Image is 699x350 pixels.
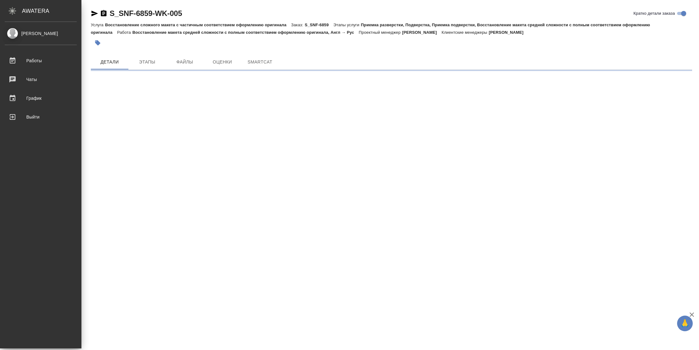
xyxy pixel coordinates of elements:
button: Скопировать ссылку для ЯМессенджера [91,10,98,17]
div: График [5,94,77,103]
span: Детали [95,58,125,66]
p: Восстановление сложного макета с частичным соответствием оформлению оригинала [105,23,291,27]
p: Клиентские менеджеры [442,30,489,35]
span: 🙏 [680,317,690,330]
p: Заказ: [291,23,305,27]
p: Работа [117,30,132,35]
a: Выйти [2,109,80,125]
span: Этапы [132,58,162,66]
div: Чаты [5,75,77,84]
a: Работы [2,53,80,68]
div: Выйти [5,112,77,122]
span: SmartCat [245,58,275,66]
p: S_SNF-6859 [305,23,334,27]
a: Чаты [2,72,80,87]
p: [PERSON_NAME] [402,30,442,35]
span: Файлы [170,58,200,66]
p: Восстановление макета средней сложности с полным соответствием оформлению оригинала, Англ → Рус [132,30,359,35]
button: 🙏 [677,316,693,331]
span: Оценки [207,58,237,66]
div: AWATERA [22,5,81,17]
p: Услуга [91,23,105,27]
button: Добавить тэг [91,36,105,50]
span: Кратко детали заказа [634,10,675,17]
p: [PERSON_NAME] [489,30,528,35]
div: Работы [5,56,77,65]
div: [PERSON_NAME] [5,30,77,37]
button: Скопировать ссылку [100,10,107,17]
a: S_SNF-6859-WK-005 [110,9,182,18]
a: График [2,90,80,106]
p: Этапы услуги [334,23,361,27]
p: Приемка разверстки, Подверстка, Приемка подверстки, Восстановление макета средней сложности с пол... [91,23,650,35]
p: Проектный менеджер [359,30,402,35]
